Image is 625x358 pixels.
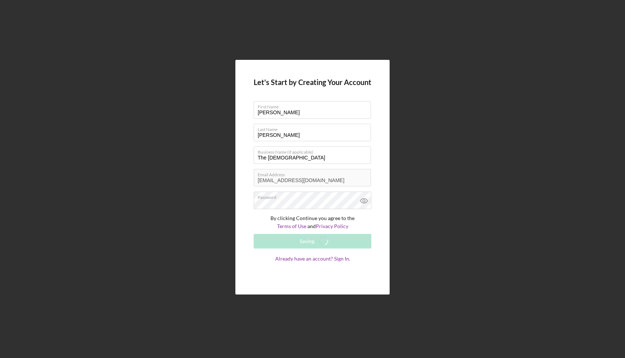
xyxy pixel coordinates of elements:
[258,192,371,200] label: Password
[254,214,371,231] p: By clicking Continue you agree to the and
[258,147,371,155] label: Business Name (if applicable)
[254,78,371,86] h4: Let's Start by Creating Your Account
[258,101,371,109] label: First Name
[300,234,314,249] div: Saving
[254,256,371,276] a: Already have an account? Sign In.
[277,223,306,229] a: Terms of Use
[316,223,348,229] a: Privacy Policy
[258,169,371,177] label: Email Address
[258,124,371,132] label: Last Name
[254,234,371,249] button: Saving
